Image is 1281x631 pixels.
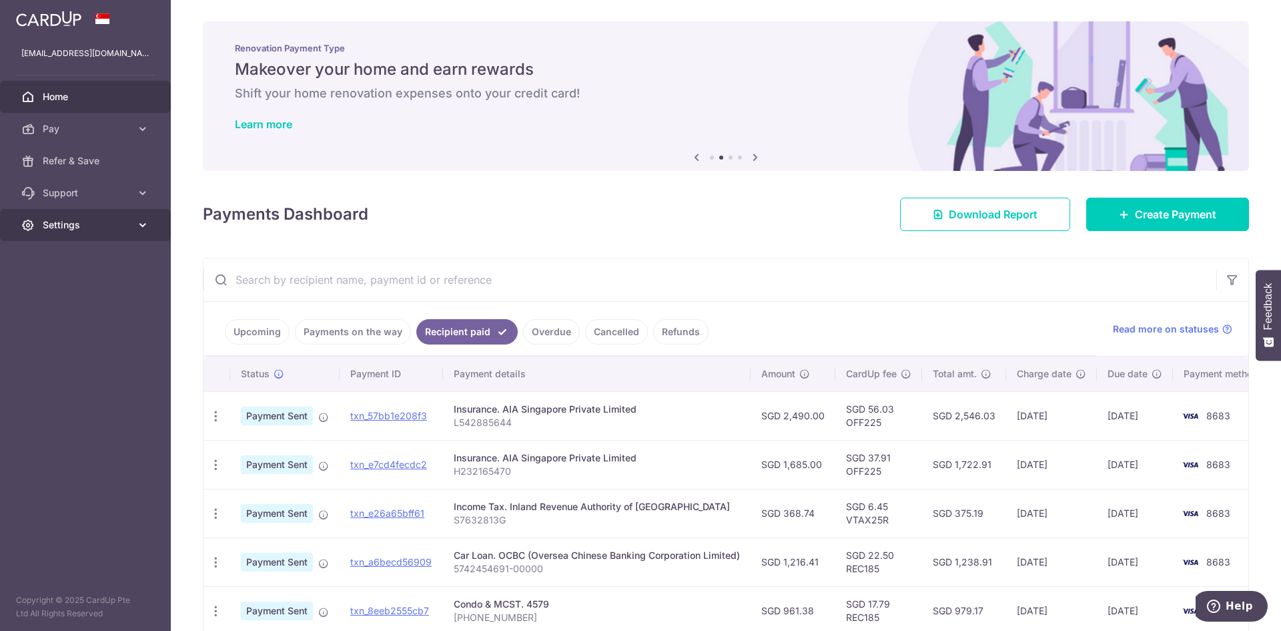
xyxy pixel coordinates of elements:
[454,403,740,416] div: Insurance. AIA Singapore Private Limited
[835,538,922,586] td: SGD 22.50 REC185
[835,440,922,489] td: SGD 37.91 OFF225
[203,202,368,226] h4: Payments Dashboard
[900,198,1070,231] a: Download Report
[835,391,922,440] td: SGD 56.03 OFF225
[454,513,740,527] p: S7632813G
[241,504,313,523] span: Payment Sent
[1006,391,1097,440] td: [DATE]
[653,319,709,345] a: Refunds
[43,122,131,136] span: Pay
[350,507,424,519] a: txn_e26a65bff61
[835,489,922,538] td: SGD 6.45 VTAX25R
[523,319,580,345] a: Overdue
[1177,505,1204,521] img: Bank Card
[1006,489,1097,538] td: [DATE]
[1177,554,1204,570] img: Bank Card
[922,538,1006,586] td: SGD 1,238.91
[454,465,740,478] p: H232165470
[350,410,427,421] a: txn_57bb1e208f3
[1262,283,1274,330] span: Feedback
[1086,198,1249,231] a: Create Payment
[454,451,740,465] div: Insurance. AIA Singapore Private Limited
[1097,440,1173,489] td: [DATE]
[846,367,897,381] span: CardUp fee
[1006,538,1097,586] td: [DATE]
[1097,538,1173,586] td: [DATE]
[1113,323,1232,336] a: Read more on statuses
[1206,459,1230,470] span: 8683
[1256,270,1281,361] button: Feedback - Show survey
[1206,556,1230,568] span: 8683
[43,90,131,103] span: Home
[16,11,81,27] img: CardUp
[922,440,1006,489] td: SGD 1,722.91
[241,367,270,381] span: Status
[454,500,740,513] div: Income Tax. Inland Revenue Authority of [GEOGRAPHIC_DATA]
[350,459,427,470] a: txn_e7cd4fecdc2
[454,611,740,624] p: [PHONE_NUMBER]
[1173,357,1274,391] th: Payment method
[350,605,429,616] a: txn_8eeb2555cb7
[203,258,1216,301] input: Search by recipient name, payment id or reference
[443,357,751,391] th: Payment details
[241,602,313,620] span: Payment Sent
[922,391,1006,440] td: SGD 2,546.03
[43,186,131,200] span: Support
[454,549,740,562] div: Car Loan. OCBC (Oversea Chinese Banking Corporation Limited)
[751,440,835,489] td: SGD 1,685.00
[454,562,740,576] p: 5742454691-00000
[203,21,1249,171] img: Renovation banner
[751,489,835,538] td: SGD 368.74
[235,118,292,131] a: Learn more
[1097,391,1173,440] td: [DATE]
[585,319,648,345] a: Cancelled
[761,367,795,381] span: Amount
[1017,367,1072,381] span: Charge date
[1113,323,1219,336] span: Read more on statuses
[241,407,313,425] span: Payment Sent
[1206,507,1230,519] span: 8683
[454,598,740,611] div: Condo & MCST. 4579
[751,391,835,440] td: SGD 2,490.00
[1177,603,1204,619] img: Bank Card
[350,556,432,568] a: txn_a6becd56909
[21,47,149,60] p: [EMAIL_ADDRESS][DOMAIN_NAME]
[933,367,977,381] span: Total amt.
[416,319,518,345] a: Recipient paid
[1135,206,1216,222] span: Create Payment
[1108,367,1148,381] span: Due date
[751,538,835,586] td: SGD 1,216.41
[225,319,290,345] a: Upcoming
[1206,410,1230,421] span: 8683
[1177,457,1204,473] img: Bank Card
[1006,440,1097,489] td: [DATE]
[295,319,411,345] a: Payments on the way
[1097,489,1173,538] td: [DATE]
[949,206,1037,222] span: Download Report
[1177,408,1204,424] img: Bank Card
[922,489,1006,538] td: SGD 375.19
[235,85,1217,101] h6: Shift your home renovation expenses onto your credit card!
[235,43,1217,53] p: Renovation Payment Type
[1196,591,1268,624] iframe: Opens a widget where you can find more information
[43,218,131,232] span: Settings
[454,416,740,429] p: L542885644
[241,455,313,474] span: Payment Sent
[241,553,313,572] span: Payment Sent
[235,59,1217,80] h5: Makeover your home and earn rewards
[43,154,131,168] span: Refer & Save
[340,357,443,391] th: Payment ID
